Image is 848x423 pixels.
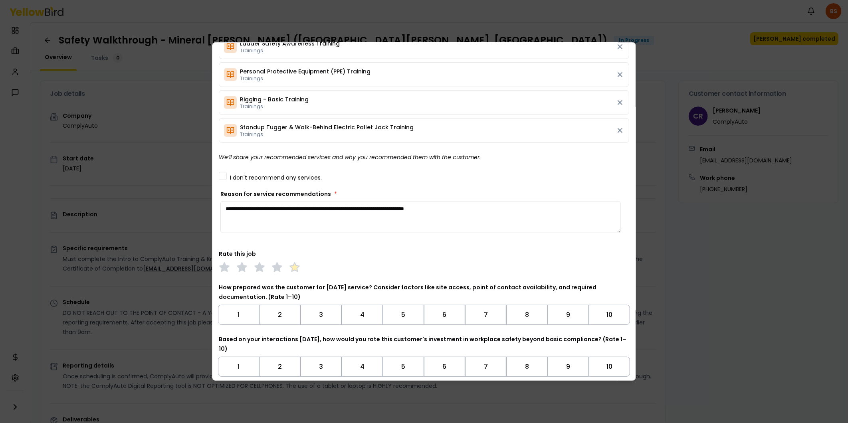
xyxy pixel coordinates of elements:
[240,47,340,54] span: Trainings
[219,283,596,301] label: How prepared was the customer for [DATE] service? Consider factors like site access, point of con...
[589,305,630,325] button: Toggle 10
[259,305,300,325] button: Toggle 2
[259,357,300,377] button: Toggle 2
[300,357,341,377] button: Toggle 3
[383,305,424,325] button: Toggle 5
[218,305,259,325] button: Toggle 1
[240,75,371,82] span: Trainings
[300,305,341,325] button: Toggle 3
[219,335,626,353] label: Based on your interactions [DATE], how would you rate this customer's investment in workplace saf...
[424,305,465,325] button: Toggle 6
[342,357,383,377] button: Toggle 4
[240,123,414,131] span: Standup Tugger & Walk-Behind Electric Pallet Jack Training
[589,357,630,377] button: Toggle 10
[240,67,371,75] span: Personal Protective Equipment (PPE) Training
[424,357,465,377] button: Toggle 6
[240,103,309,110] span: Trainings
[342,305,383,325] button: Toggle 4
[506,305,547,325] button: Toggle 8
[383,357,424,377] button: Toggle 5
[218,357,259,377] button: Toggle 1
[548,305,589,325] button: Toggle 9
[465,305,506,325] button: Toggle 7
[465,357,506,377] button: Toggle 7
[230,175,322,180] label: I don't recommend any services.
[506,357,547,377] button: Toggle 8
[240,95,309,103] span: Rigging - Basic Training
[548,357,589,377] button: Toggle 9
[240,131,414,138] span: Trainings
[219,250,256,258] label: Rate this job
[220,190,337,198] label: Reason for service recommendations
[240,40,340,47] span: Ladder Safety Awareness Training
[219,153,481,161] i: We’ll share your recommended services and why you recommended them with the customer.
